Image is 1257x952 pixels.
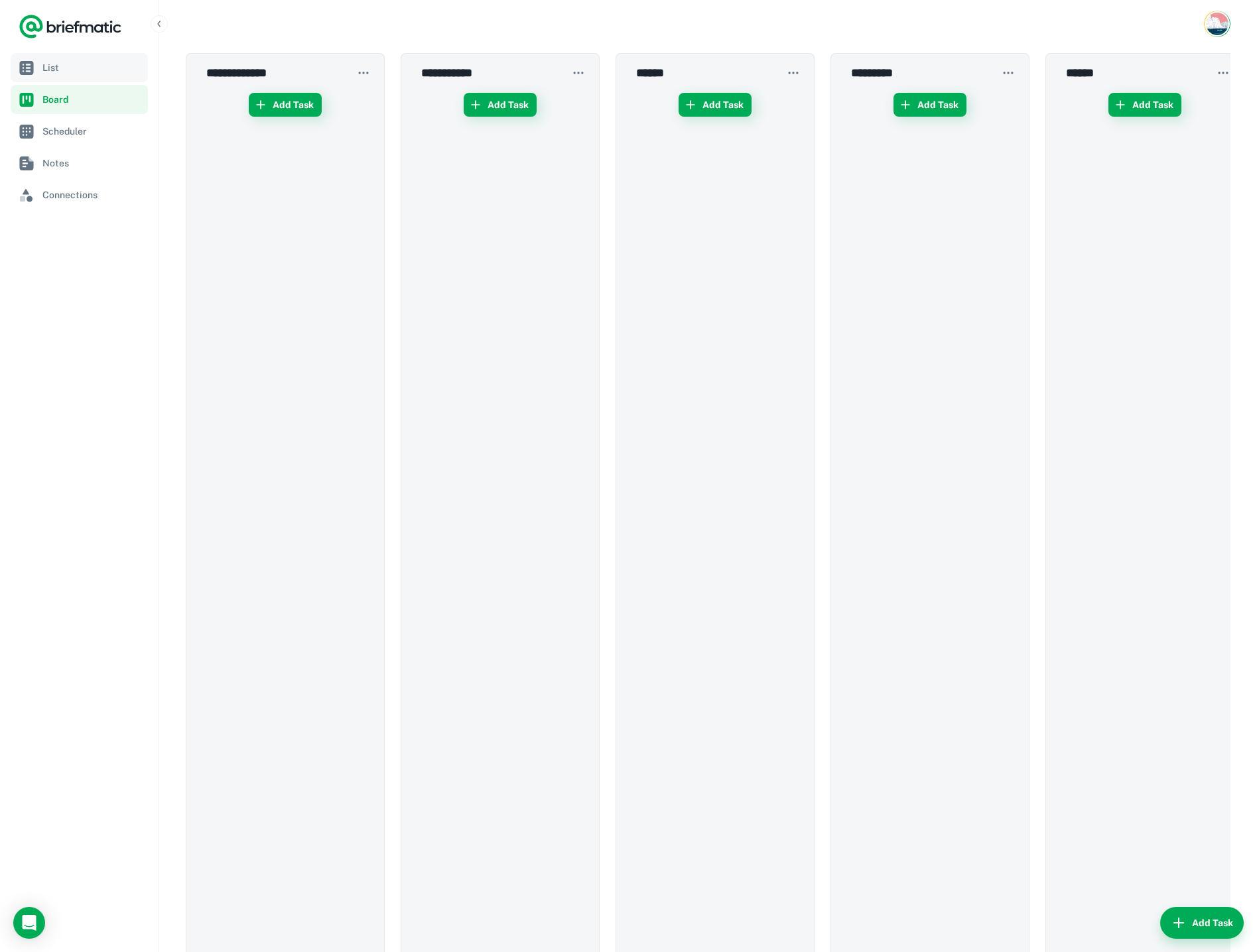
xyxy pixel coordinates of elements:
[11,180,148,209] a: Connections
[893,93,966,117] button: Add Task
[19,13,122,40] a: Logo
[1206,13,1228,35] img: Claudia S
[42,188,143,202] span: Connections
[42,60,143,75] span: List
[464,93,537,117] button: Add Task
[13,907,45,939] div: Open Intercom Messenger
[1160,907,1244,939] button: Add Task
[11,149,148,178] a: Notes
[42,92,143,107] span: Board
[42,156,143,170] span: Notes
[1204,11,1230,37] button: Account button
[11,85,148,114] a: Board
[1108,93,1181,117] button: Add Task
[42,124,143,139] span: Scheduler
[11,53,148,82] a: List
[11,117,148,146] a: Scheduler
[249,93,322,117] button: Add Task
[679,93,752,117] button: Add Task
